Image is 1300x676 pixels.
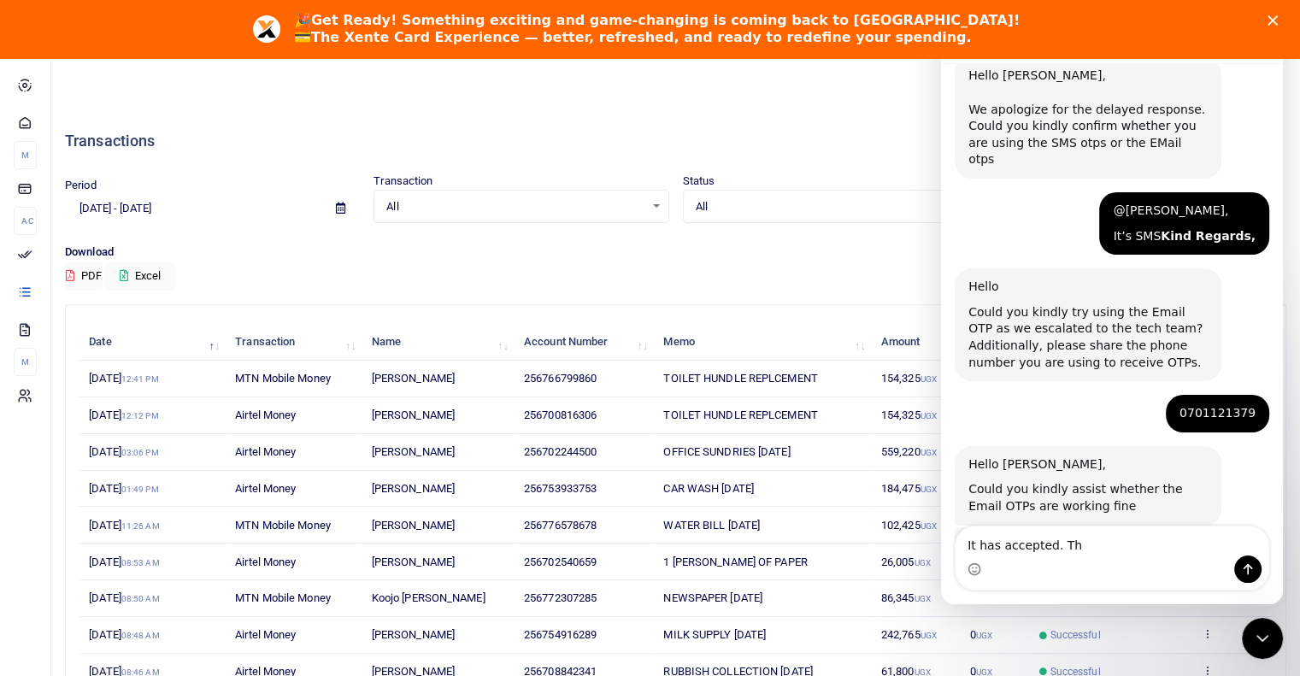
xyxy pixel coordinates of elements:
[235,591,331,604] span: MTN Mobile Money
[89,555,159,568] span: [DATE]
[235,372,331,385] span: MTN Mobile Money
[235,409,296,421] span: Airtel Money
[65,194,322,223] input: select period
[920,631,936,640] small: UGX
[914,558,930,567] small: UGX
[372,628,455,641] span: [PERSON_NAME]
[372,555,455,568] span: [PERSON_NAME]
[515,324,654,361] th: Account Number: activate to sort column ascending
[970,628,992,641] span: 0
[362,324,514,361] th: Name: activate to sort column ascending
[121,594,160,603] small: 08:50 AM
[524,628,597,641] span: 256754916289
[920,448,936,457] small: UGX
[235,628,296,641] span: Airtel Money
[121,374,159,384] small: 12:41 PM
[881,628,937,641] span: 242,765
[914,594,930,603] small: UGX
[386,198,644,215] span: All
[1242,618,1283,659] iframe: Intercom live chat
[1050,627,1101,643] span: Successful
[226,324,362,361] th: Transaction: activate to sort column ascending
[121,485,159,494] small: 01:49 PM
[253,15,280,43] img: Profile image for Aceng
[121,631,160,640] small: 08:48 AM
[235,482,296,495] span: Airtel Money
[89,591,159,604] span: [DATE]
[663,519,760,532] span: WATER BILL [DATE]
[105,262,175,291] button: Excel
[235,445,296,458] span: Airtel Money
[372,445,455,458] span: [PERSON_NAME]
[663,591,762,604] span: NEWSPAPER [DATE]
[663,409,817,421] span: TOILET HUNDLE REPLCEMENT
[372,591,485,604] span: Koojo [PERSON_NAME]
[663,445,790,458] span: OFFICE SUNDRIES [DATE]
[881,445,937,458] span: 559,220
[121,558,160,567] small: 08:53 AM
[89,482,158,495] span: [DATE]
[294,12,1020,46] div: 🎉 💳
[89,628,159,641] span: [DATE]
[976,631,992,640] small: UGX
[663,482,754,495] span: CAR WASH [DATE]
[920,411,936,420] small: UGX
[524,409,597,421] span: 256700816306
[374,173,432,190] label: Transaction
[663,555,807,568] span: 1 [PERSON_NAME] OF PAPER
[524,372,597,385] span: 256766799860
[14,207,37,235] li: Ac
[311,12,1020,28] b: Get Ready! Something exciting and game-changing is coming back to [GEOGRAPHIC_DATA]!
[696,198,953,215] span: All
[65,177,97,194] label: Period
[524,591,597,604] span: 256772307285
[654,324,871,361] th: Memo: activate to sort column ascending
[524,482,597,495] span: 256753933753
[235,555,296,568] span: Airtel Money
[663,372,817,385] span: TOILET HUNDLE REPLCEMENT
[14,141,37,169] li: M
[881,591,931,604] span: 86,345
[881,555,931,568] span: 26,005
[121,448,159,457] small: 03:06 PM
[121,521,160,531] small: 11:26 AM
[872,324,961,361] th: Amount: activate to sort column ascending
[881,482,937,495] span: 184,475
[881,372,937,385] span: 154,325
[311,29,971,45] b: The Xente Card Experience — better, refreshed, and ready to redefine your spending.
[881,409,937,421] span: 154,325
[941,17,1283,604] iframe: Intercom live chat
[663,628,766,641] span: MILK SUPPLY [DATE]
[235,519,331,532] span: MTN Mobile Money
[14,348,37,376] li: M
[65,132,1286,150] h4: Transactions
[372,519,455,532] span: [PERSON_NAME]
[89,445,158,458] span: [DATE]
